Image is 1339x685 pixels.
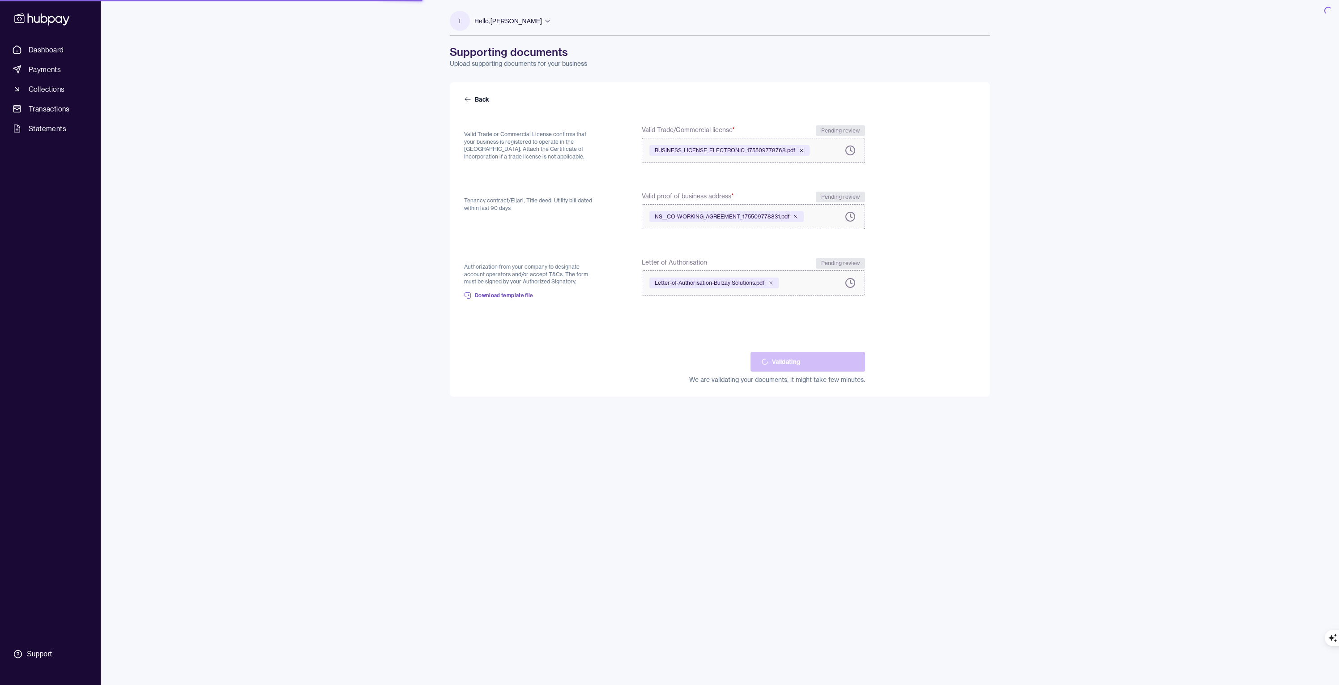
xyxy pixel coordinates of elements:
[27,649,52,659] div: Support
[655,147,795,154] span: BUSINESS_LICENSE_ELECTRONIC_175509778768.pdf
[9,101,92,117] a: Transactions
[9,645,92,664] a: Support
[475,292,533,299] span: Download template file
[464,263,599,286] p: Authorization from your company to designate account operators and/or accept T&Cs. The form must ...
[464,197,599,212] p: Tenancy contract/Eijari, Title deed, Utility bill dated within last 90 days
[29,64,61,75] span: Payments
[642,258,707,269] span: Letter of Authorisation
[689,375,865,384] div: We are validating your documents, it might take few minutes.
[464,95,491,104] a: Back
[9,42,92,58] a: Dashboard
[464,286,533,305] a: Download template file
[29,44,64,55] span: Dashboard
[642,192,734,202] span: Valid proof of business address
[29,123,66,134] span: Statements
[450,59,990,68] p: Upload supporting documents for your business
[9,61,92,77] a: Payments
[459,16,461,26] p: I
[29,103,70,114] span: Transactions
[816,125,865,136] div: Pending review
[9,120,92,137] a: Statements
[816,258,865,269] div: Pending review
[474,16,542,26] p: Hello, [PERSON_NAME]
[655,213,789,220] span: NS__CO-WORKING_AGREEMENT_175509778831.pdf
[642,125,735,136] span: Valid Trade/Commercial license
[655,279,764,287] span: Letter-of-Authorisation-Bulzay Solutions.pdf
[450,45,990,59] h1: Supporting documents
[464,131,599,160] p: Valid Trade or Commercial License confirms that your business is registered to operate in the [GE...
[29,84,64,94] span: Collections
[816,192,865,202] div: Pending review
[9,81,92,97] a: Collections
